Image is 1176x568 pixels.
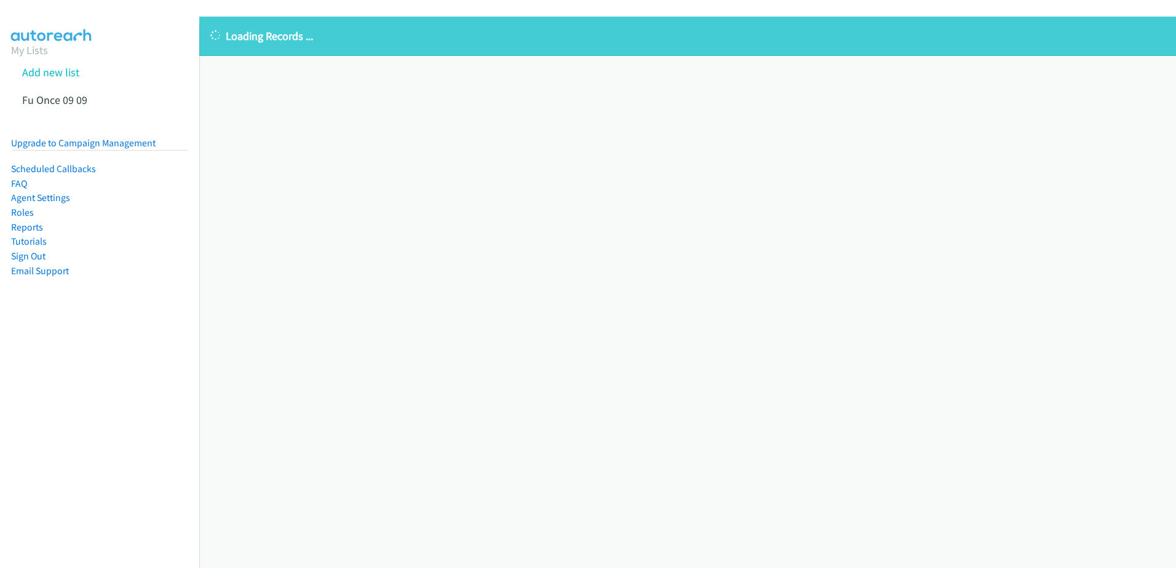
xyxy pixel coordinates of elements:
a: Agent Settings [11,192,70,203]
a: Fu Once 09 09 [22,93,87,107]
a: Reports [11,221,43,233]
a: Email Support [11,265,69,277]
a: Tutorials [11,235,47,247]
a: Roles [11,207,34,218]
a: Sign Out [11,250,46,262]
a: Upgrade to Campaign Management [11,137,156,149]
p: Loading Records ... [210,28,1165,44]
a: FAQ [11,178,27,189]
a: Scheduled Callbacks [11,163,96,175]
a: My Lists [11,43,48,57]
a: Add new list [22,65,79,79]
